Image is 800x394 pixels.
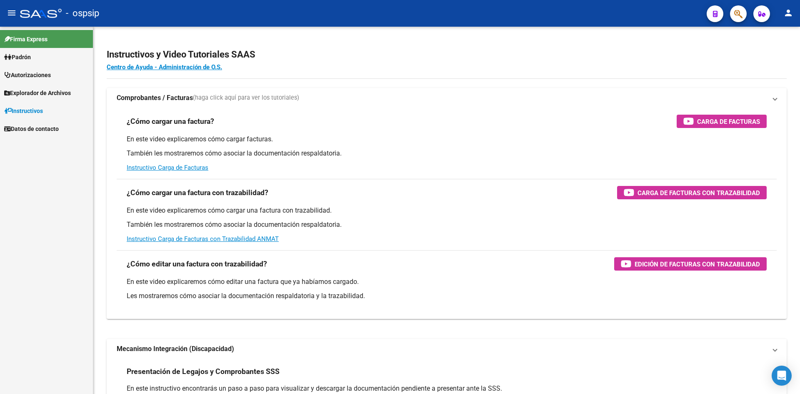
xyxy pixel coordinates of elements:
[4,35,47,44] span: Firma Express
[127,206,767,215] p: En este video explicaremos cómo cargar una factura con trazabilidad.
[117,344,234,354] strong: Mecanismo Integración (Discapacidad)
[617,186,767,199] button: Carga de Facturas con Trazabilidad
[127,220,767,229] p: También les mostraremos cómo asociar la documentación respaldatoria.
[127,384,767,393] p: En este instructivo encontrarás un paso a paso para visualizar y descargar la documentación pendi...
[127,291,767,301] p: Les mostraremos cómo asociar la documentación respaldatoria y la trazabilidad.
[772,366,792,386] div: Open Intercom Messenger
[193,93,299,103] span: (haga click aquí para ver los tutoriales)
[783,8,793,18] mat-icon: person
[127,149,767,158] p: También les mostraremos cómo asociar la documentación respaldatoria.
[107,108,787,319] div: Comprobantes / Facturas(haga click aquí para ver los tutoriales)
[127,258,267,270] h3: ¿Cómo editar una factura con trazabilidad?
[66,4,99,23] span: - ospsip
[4,70,51,80] span: Autorizaciones
[4,124,59,133] span: Datos de contacto
[107,88,787,108] mat-expansion-panel-header: Comprobantes / Facturas(haga click aquí para ver los tutoriales)
[107,339,787,359] mat-expansion-panel-header: Mecanismo Integración (Discapacidad)
[127,135,767,144] p: En este video explicaremos cómo cargar facturas.
[127,366,280,377] h3: Presentación de Legajos y Comprobantes SSS
[637,188,760,198] span: Carga de Facturas con Trazabilidad
[614,257,767,271] button: Edición de Facturas con Trazabilidad
[4,106,43,115] span: Instructivos
[127,187,268,198] h3: ¿Cómo cargar una factura con trazabilidad?
[4,88,71,98] span: Explorador de Archivos
[4,53,31,62] span: Padrón
[127,115,214,127] h3: ¿Cómo cargar una factura?
[107,47,787,63] h2: Instructivos y Video Tutoriales SAAS
[697,116,760,127] span: Carga de Facturas
[127,235,279,243] a: Instructivo Carga de Facturas con Trazabilidad ANMAT
[677,115,767,128] button: Carga de Facturas
[107,63,222,71] a: Centro de Ayuda - Administración de O.S.
[127,277,767,286] p: En este video explicaremos cómo editar una factura que ya habíamos cargado.
[117,93,193,103] strong: Comprobantes / Facturas
[7,8,17,18] mat-icon: menu
[127,164,208,171] a: Instructivo Carga de Facturas
[635,259,760,269] span: Edición de Facturas con Trazabilidad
